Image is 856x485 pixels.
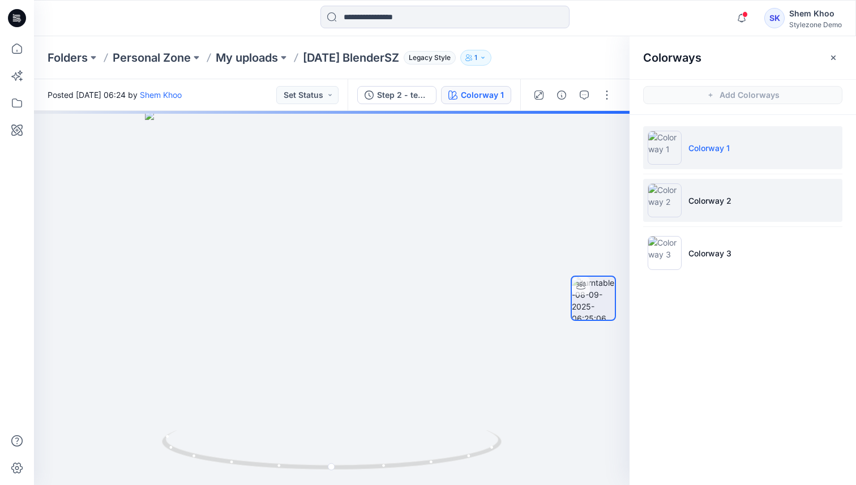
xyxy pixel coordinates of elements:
button: Legacy Style [399,50,456,66]
p: Colorway 3 [688,247,731,259]
p: [DATE] BlenderSZ [303,50,399,66]
img: turntable-08-09-2025-06:25:06 [572,277,615,320]
a: Folders [48,50,88,66]
span: Legacy Style [404,51,456,65]
img: Colorway 2 [648,183,682,217]
span: Posted [DATE] 06:24 by [48,89,182,101]
div: Colorway 1 [461,89,504,101]
a: My uploads [216,50,278,66]
div: Shem Khoo [789,7,842,20]
div: Stylezone Demo [789,20,842,29]
button: Colorway 1 [441,86,511,104]
a: Shem Khoo [140,90,182,100]
p: Colorway 2 [688,195,731,207]
button: Details [553,86,571,104]
p: Colorway 1 [688,142,730,154]
a: Personal Zone [113,50,191,66]
p: 1 [474,51,477,64]
h2: Colorways [643,51,701,65]
img: Colorway 1 [648,131,682,165]
button: 1 [460,50,491,66]
img: Colorway 3 [648,236,682,270]
div: SK [764,8,785,28]
button: Step 2 - testing file with colorways [357,86,436,104]
div: Step 2 - testing file with colorways [377,89,429,101]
